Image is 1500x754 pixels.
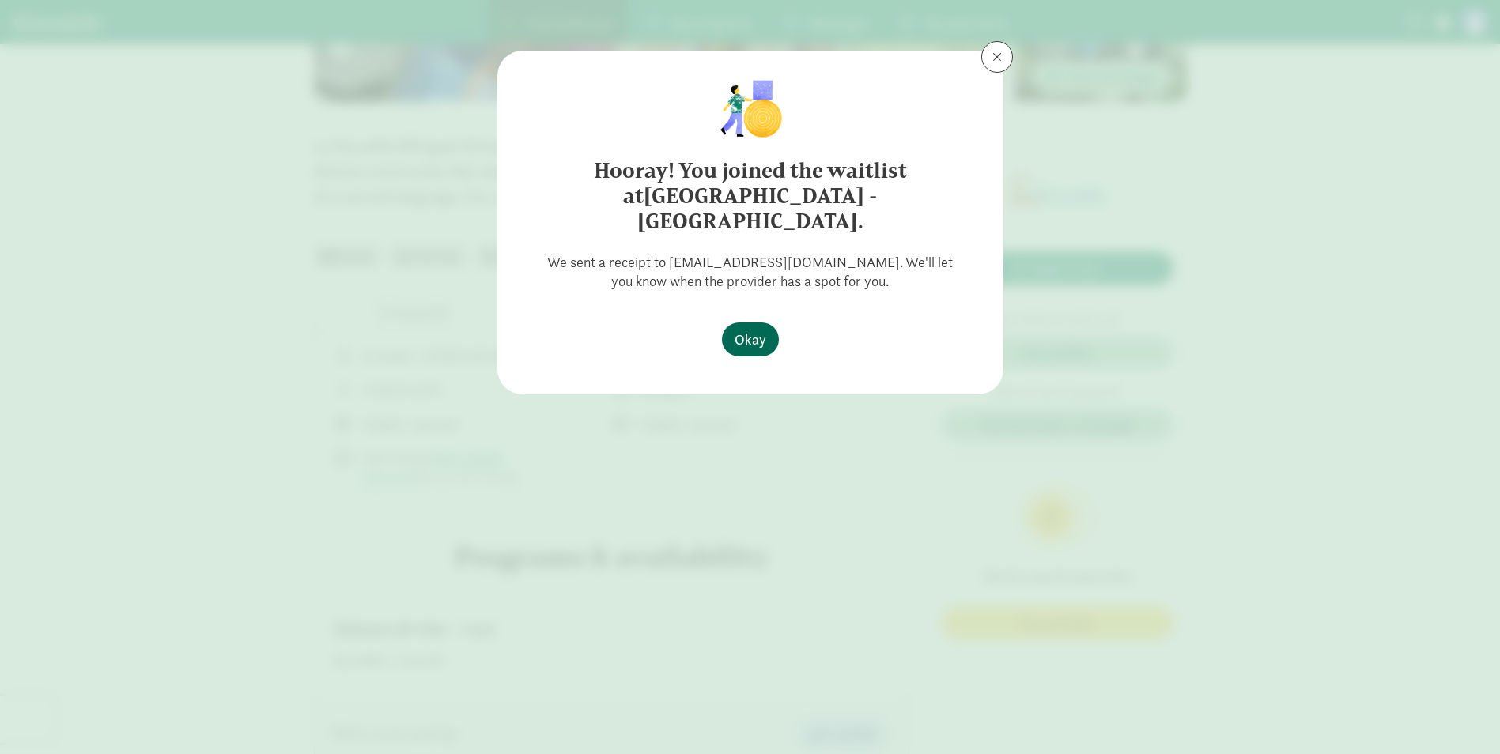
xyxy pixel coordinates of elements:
img: illustration-child1.png [710,76,789,139]
h6: Hooray! You joined the waitlist at [529,158,972,234]
span: Okay [735,329,766,350]
button: Okay [722,322,779,356]
strong: [GEOGRAPHIC_DATA] - [GEOGRAPHIC_DATA]. [637,183,878,234]
p: We sent a receipt to [EMAIL_ADDRESS][DOMAIN_NAME]. We'll let you know when the provider has a spo... [523,253,978,291]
